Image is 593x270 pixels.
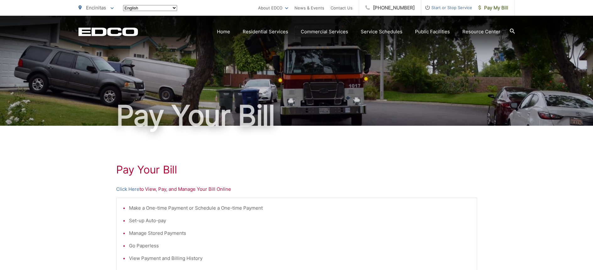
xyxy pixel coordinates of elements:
a: EDCD logo. Return to the homepage. [78,27,138,36]
select: Select a language [123,5,177,11]
a: Click Here [116,185,139,193]
li: Manage Stored Payments [129,229,471,237]
li: Make a One-time Payment or Schedule a One-time Payment [129,204,471,212]
a: Resource Center [462,28,500,36]
a: Residential Services [243,28,288,36]
li: Set-up Auto-pay [129,217,471,224]
span: Encinitas [86,5,106,11]
a: Home [217,28,230,36]
a: Commercial Services [301,28,348,36]
a: About EDCO [258,4,288,12]
h1: Pay Your Bill [78,100,515,131]
span: Pay My Bill [478,4,508,12]
a: Contact Us [331,4,353,12]
a: Public Facilities [415,28,450,36]
h1: Pay Your Bill [116,163,477,176]
li: View Payment and Billing History [129,255,471,262]
a: Service Schedules [361,28,402,36]
li: Go Paperless [129,242,471,250]
p: to View, Pay, and Manage Your Bill Online [116,185,477,193]
a: News & Events [294,4,324,12]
